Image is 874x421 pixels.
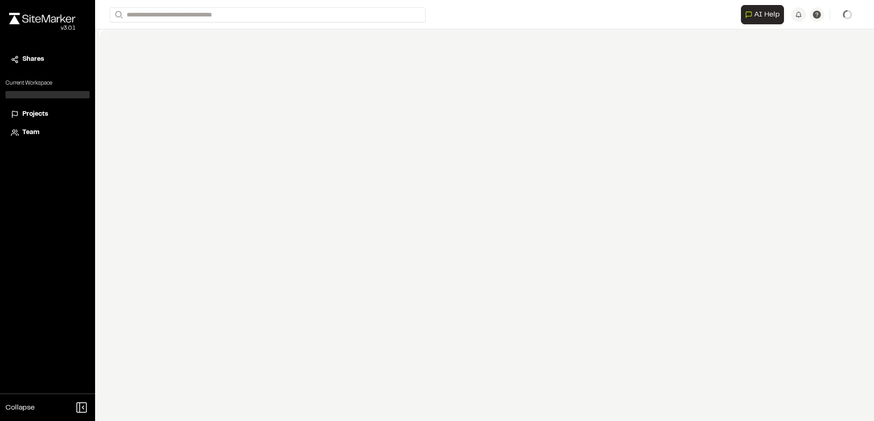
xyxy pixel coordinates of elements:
[110,7,126,22] button: Search
[741,5,784,24] button: Open AI Assistant
[11,128,84,138] a: Team
[5,79,90,87] p: Current Workspace
[5,402,35,413] span: Collapse
[22,128,39,138] span: Team
[9,13,75,24] img: rebrand.png
[754,9,780,20] span: AI Help
[11,54,84,65] a: Shares
[22,109,48,119] span: Projects
[22,54,44,65] span: Shares
[741,5,788,24] div: Open AI Assistant
[9,24,75,32] div: Oh geez...please don't...
[11,109,84,119] a: Projects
